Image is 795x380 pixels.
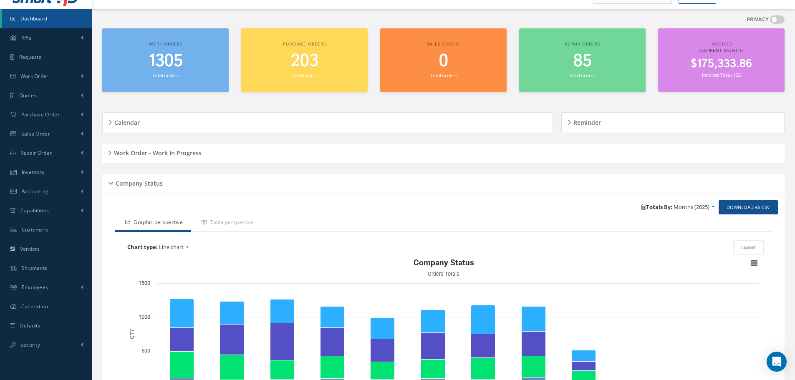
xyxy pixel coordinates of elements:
[572,361,596,370] path: September, 136. Work orders closed.
[170,299,194,327] path: January, 429. Work orders received.
[20,322,40,329] span: Defaults
[141,347,150,354] text: 500
[149,41,182,47] span: Work orders
[572,350,596,361] path: September, 166. Work orders received.
[321,306,345,327] path: April, 320. Work orders received.
[22,226,48,233] span: Customers
[291,49,318,73] span: 203
[565,41,600,47] span: Repair orders
[159,243,184,251] span: Line chart
[21,34,31,41] span: KPIs
[747,15,769,24] label: PRIVACY
[220,301,244,324] path: February, 339. Work orders received.
[139,280,150,286] text: 1500
[127,243,158,251] b: Chart type:
[421,359,445,378] path: June, 281. Purchase orders.
[702,72,740,78] small: Invoices Total: 132
[22,169,45,176] span: Inventory
[691,56,752,72] span: $175,333.86
[674,203,709,211] span: Months (2025)
[699,47,743,53] span: (Current Month)
[710,41,733,47] span: Invoiced
[291,72,317,78] small: Total orders
[111,147,202,157] h5: Work Order - Work In Progress
[20,245,40,252] span: Vendors
[428,271,459,277] text: Orders Totals
[283,41,326,47] span: Purchase orders
[220,324,244,355] path: February, 451. Work orders closed.
[522,331,546,356] path: August, 365. Work orders closed.
[22,188,49,195] span: Accounting
[471,357,495,379] path: July, 320. Purchase orders.
[139,314,150,320] text: 1000
[170,327,194,351] path: January, 351. Work orders closed.
[22,264,48,272] span: Shipments
[471,305,495,334] path: July, 429. Work orders received.
[270,360,295,379] path: March, 286. Purchase orders.
[641,203,672,211] b: Totals By:
[123,241,328,254] a: Chart type: Line chart
[20,15,48,22] span: Dashboard
[733,240,764,255] button: Export
[427,41,459,47] span: Sales orders
[522,306,546,331] path: August, 366. Work orders received.
[21,111,60,118] span: Purchase Order
[113,177,163,187] h5: Company Status
[21,303,48,310] span: Calibration
[270,299,295,323] path: March, 350. Work orders received.
[421,310,445,332] path: June, 341. Work orders received.
[430,72,456,78] small: Total orders
[371,339,395,362] path: May, 343. Work orders closed.
[569,72,595,78] small: Total orders
[102,28,229,92] a: Work orders 1305 Total orders
[220,355,244,380] path: February, 371. Purchase orders.
[421,332,445,359] path: June, 398. Work orders closed.
[20,149,52,156] span: Repair Order
[191,214,262,232] a: Table perspective
[321,356,345,378] path: April, 331. Purchase orders.
[414,258,474,267] text: Company Status
[19,92,37,99] span: Quotes
[20,207,49,214] span: Capabilities
[21,130,50,137] span: Sales Order
[371,362,395,379] path: May, 255. Purchase orders.
[20,341,40,348] span: Security
[573,49,592,73] span: 85
[439,49,448,73] span: 0
[748,257,760,269] button: View chart menu, Company Status
[321,327,345,356] path: April, 418. Work orders closed.
[152,72,178,78] small: Total orders
[658,28,785,92] a: Invoiced (Current Month) $175,333.86 Invoices Total: 132
[19,53,41,60] span: Requests
[115,214,191,232] a: Graphic perspective
[170,351,194,378] path: January, 395. Purchase orders.
[20,73,49,80] span: Work Order
[22,284,48,291] span: Employees
[637,201,719,214] a: Totals By: Months (2025)
[380,28,507,92] a: Sales orders 0 Total orders
[522,356,546,377] path: August, 319. Purchase orders.
[767,352,787,372] div: Open Intercom Messenger
[112,116,140,126] h5: Calendar
[129,329,135,339] text: QTY
[471,334,495,357] path: July, 350. Work orders closed.
[270,323,295,360] path: March, 547. Work orders closed.
[2,9,92,28] a: Dashboard
[241,28,368,92] a: Purchase orders 203 Total orders
[571,116,601,126] h5: Reminder
[149,49,183,73] span: 1305
[519,28,646,92] a: Repair orders 85 Total orders
[371,317,395,339] path: May, 313. Work orders received.
[719,200,778,215] a: Download as CSV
